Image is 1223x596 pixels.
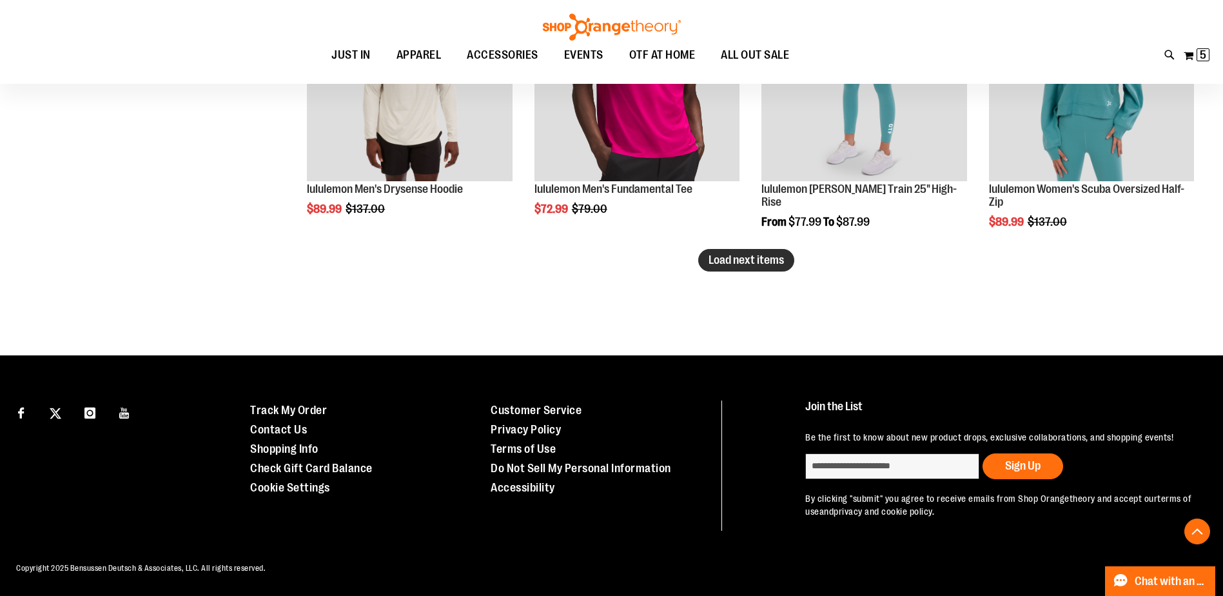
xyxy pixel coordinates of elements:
p: Be the first to know about new product drops, exclusive collaborations, and shopping events! [805,431,1193,444]
span: $79.00 [572,203,609,215]
a: Visit our Instagram page [79,401,101,423]
span: $77.99 [788,215,821,228]
span: ALL OUT SALE [721,41,789,70]
span: EVENTS [564,41,603,70]
button: Load next items [698,249,794,272]
span: ACCESSORIES [467,41,538,70]
a: Customer Service [491,404,582,417]
span: $87.99 [836,215,870,228]
a: Cookie Settings [250,481,330,494]
span: $137.00 [346,203,387,215]
span: $89.99 [989,215,1026,228]
a: lululemon [PERSON_NAME] Train 25" High-Rise [761,183,957,208]
span: Chat with an Expert [1135,575,1208,588]
button: Sign Up [983,453,1063,479]
span: $137.00 [1028,215,1069,228]
span: Sign Up [1005,459,1041,472]
span: $89.99 [307,203,344,215]
img: Shop Orangetheory [541,14,683,41]
input: enter email [805,453,979,479]
a: Terms of Use [491,442,556,455]
span: Load next items [709,253,784,266]
span: APPAREL [396,41,442,70]
span: JUST IN [331,41,371,70]
button: Chat with an Expert [1105,566,1216,596]
a: Shopping Info [250,442,318,455]
a: Visit our Youtube page [113,401,136,423]
h4: Join the List [805,401,1193,424]
a: lululemon Men's Drysense Hoodie [307,183,463,195]
a: Contact Us [250,423,307,436]
img: Twitter [50,408,61,419]
a: Accessibility [491,481,555,494]
span: OTF AT HOME [629,41,696,70]
span: $72.99 [534,203,570,215]
a: Check Gift Card Balance [250,462,373,475]
span: Copyright 2025 Bensussen Deutsch & Associates, LLC. All rights reserved. [16,564,266,573]
a: Visit our X page [44,401,67,423]
button: Back To Top [1184,519,1210,544]
a: Visit our Facebook page [10,401,32,423]
a: Privacy Policy [491,423,561,436]
span: To [823,215,834,228]
a: terms of use [805,493,1191,517]
span: 5 [1200,48,1206,61]
span: From [761,215,787,228]
a: lululemon Men's Fundamental Tee [534,183,692,195]
a: lululemon Women's Scuba Oversized Half-Zip [989,183,1184,208]
p: By clicking "submit" you agree to receive emails from Shop Orangetheory and accept our and [805,492,1193,518]
a: Track My Order [250,404,327,417]
a: privacy and cookie policy. [834,506,934,517]
a: Do Not Sell My Personal Information [491,462,671,475]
